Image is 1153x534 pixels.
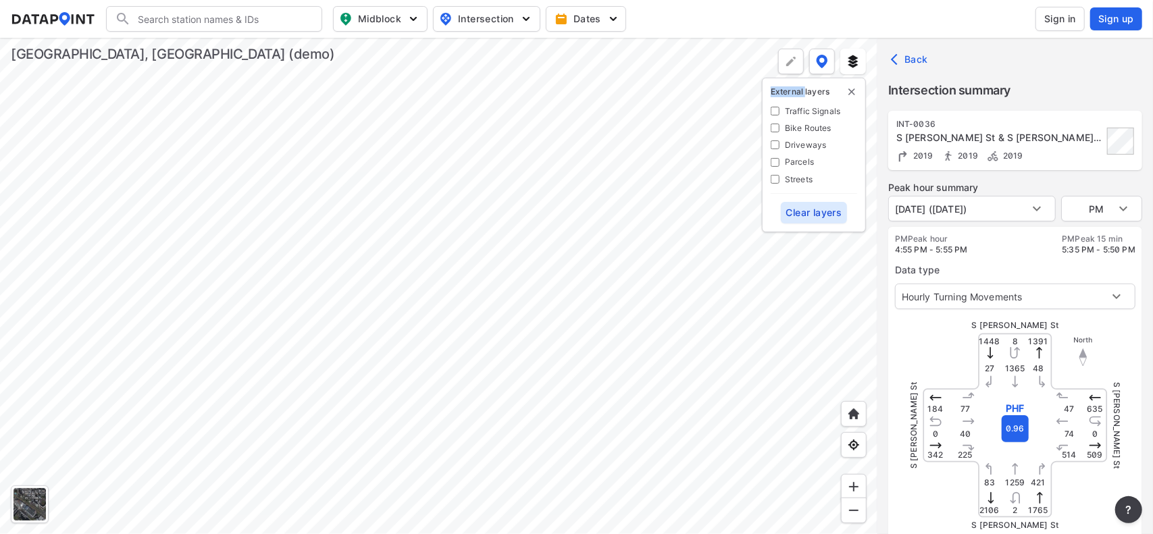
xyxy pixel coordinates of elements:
[1098,12,1134,26] span: Sign up
[895,234,969,244] label: PM Peak hour
[894,53,928,66] span: Back
[1062,244,1135,255] span: 5:35 PM - 5:50 PM
[809,49,835,74] button: DataPoint layers
[339,11,419,27] span: Midblock
[338,11,354,27] img: map_pin_mid.602f9df1.svg
[1035,7,1085,31] button: Sign in
[841,432,867,458] div: View my location
[1061,196,1142,221] div: PM
[771,86,857,97] p: External layers
[986,149,1000,163] img: Bicycle count
[333,6,428,32] button: Midblock
[785,105,840,117] label: Traffic Signals
[942,149,955,163] img: Pedestrian count
[846,86,857,97] button: delete
[847,504,861,517] img: MAAAAAElFTkSuQmCC
[1115,496,1142,523] button: more
[784,55,798,68] img: +Dz8AAAAASUVORK5CYII=
[438,11,454,27] img: map_pin_int.54838e6b.svg
[847,407,861,421] img: +XpAUvaXAN7GudzAAAAAElFTkSuQmCC
[896,131,1103,144] div: S Van Dorn St & S Pickett St
[847,480,861,493] img: ZvzfEJKXnyWIrJytrsY285QMwk63cM6Drc+sIAAAAASUVORK5CYII=
[910,151,933,161] span: 2019
[11,12,95,26] img: dataPointLogo.9353c09d.svg
[1087,7,1142,30] a: Sign up
[1112,382,1122,469] span: S [PERSON_NAME] St
[816,55,828,68] img: data-point-layers.37681fc9.svg
[896,119,1103,130] div: INT-0036
[1000,151,1023,161] span: 2019
[1033,7,1087,31] a: Sign in
[131,8,313,30] input: Search
[555,12,568,26] img: calendar-gold.39a51dde.svg
[785,156,814,167] label: Parcels
[1062,234,1135,244] label: PM Peak 15 min
[895,284,1135,309] div: Hourly Turning Movements
[846,86,857,97] img: close-external-leyer.3061a1c7.svg
[841,401,867,427] div: Home
[785,122,831,134] label: Bike Routes
[1044,12,1076,26] span: Sign in
[519,12,533,26] img: 5YPKRKmlfpI5mqlR8AD95paCi+0kK1fRFDJSaMmawlwaeJcJwk9O2fotCW5ve9gAAAAASUVORK5CYII=
[1090,7,1142,30] button: Sign up
[1123,502,1134,518] span: ?
[972,320,1059,330] span: S [PERSON_NAME] St
[785,173,813,185] label: Streets
[11,485,49,523] div: Toggle basemap
[888,81,1142,100] label: Intersection summary
[895,244,968,255] span: 4:55 PM - 5:55 PM
[433,6,540,32] button: Intersection
[546,6,626,32] button: Dates
[888,49,933,70] button: Back
[888,181,1142,194] label: Peak hour summary
[11,45,335,63] div: [GEOGRAPHIC_DATA], [GEOGRAPHIC_DATA] (demo)
[439,11,532,27] span: Intersection
[781,202,848,223] button: Clear layers
[847,438,861,452] img: zeq5HYn9AnE9l6UmnFLPAAAAAElFTkSuQmCC
[786,206,842,219] span: Clear layers
[557,12,617,26] span: Dates
[908,382,919,469] span: S [PERSON_NAME] St
[778,49,804,74] div: Polygon tool
[607,12,620,26] img: 5YPKRKmlfpI5mqlR8AD95paCi+0kK1fRFDJSaMmawlwaeJcJwk9O2fotCW5ve9gAAAAASUVORK5CYII=
[407,12,420,26] img: 5YPKRKmlfpI5mqlR8AD95paCi+0kK1fRFDJSaMmawlwaeJcJwk9O2fotCW5ve9gAAAAASUVORK5CYII=
[846,55,860,68] img: layers.ee07997e.svg
[785,139,826,151] label: Driveways
[888,196,1056,221] div: [DATE] ([DATE])
[896,149,910,163] img: Turning count
[955,151,979,161] span: 2019
[895,263,1135,277] label: Data type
